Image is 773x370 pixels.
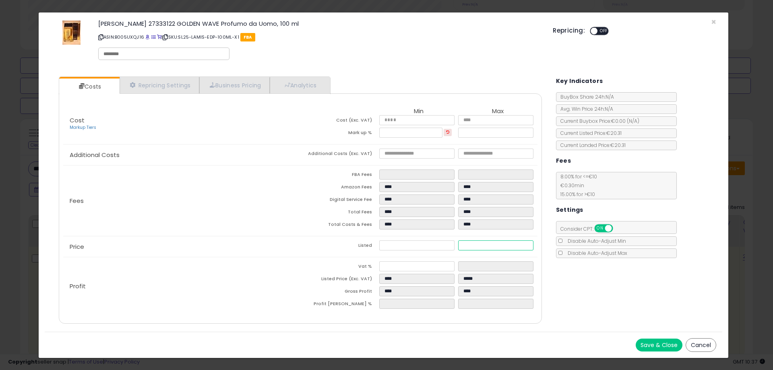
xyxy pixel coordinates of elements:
span: FBA [240,33,255,41]
a: All offer listings [151,34,156,40]
span: BuyBox Share 24h: N/A [556,93,614,100]
td: Additional Costs (Exc. VAT) [300,149,379,161]
td: Digital Service Fee [300,194,379,207]
p: Additional Costs [63,152,300,158]
span: OFF [612,225,624,232]
td: Gross Profit [300,286,379,299]
h5: Repricing: [553,27,585,34]
a: Repricing Settings [120,77,199,93]
span: Consider CPT: [556,225,624,232]
span: Current Buybox Price: [556,118,639,124]
th: Min [379,108,458,115]
p: Profit [63,283,300,289]
a: Your listing only [157,34,161,40]
h3: [PERSON_NAME] 27333122 GOLDEN WAVE Profumo da Uomo, 100 ml [98,21,541,27]
img: 510Vy6cF7NL._SL60_.jpg [62,21,81,45]
a: BuyBox page [145,34,150,40]
a: Markup Tiers [70,124,96,130]
span: ON [595,225,605,232]
p: Price [63,244,300,250]
a: Business Pricing [199,77,270,93]
th: Max [458,108,537,115]
a: Analytics [270,77,329,93]
td: Total Fees [300,207,379,219]
span: × [711,16,716,28]
button: Save & Close [636,339,682,351]
a: Costs [59,79,119,95]
button: Cancel [686,338,716,352]
span: OFF [597,28,610,35]
span: €0.00 [611,118,639,124]
span: Current Listed Price: €20.31 [556,130,622,136]
td: Cost (Exc. VAT) [300,115,379,128]
span: Disable Auto-Adjust Max [564,250,627,256]
h5: Fees [556,156,571,166]
p: ASIN: B005UXQJ16 | SKU: SL25-LAMIS-EDP-100ML-X1 [98,31,541,43]
td: Amazon Fees [300,182,379,194]
span: 8.00 % for <= €10 [556,173,597,198]
td: Vat % [300,261,379,274]
span: 15.00 % for > €10 [556,191,595,198]
td: Total Costs & Fees [300,219,379,232]
p: Fees [63,198,300,204]
h5: Key Indicators [556,76,603,86]
span: Disable Auto-Adjust Min [564,238,626,244]
span: ( N/A ) [627,118,639,124]
td: Listed Price (Exc. VAT) [300,274,379,286]
h5: Settings [556,205,583,215]
td: FBA Fees [300,169,379,182]
span: Current Landed Price: €20.31 [556,142,626,149]
td: Listed [300,240,379,253]
p: Cost [63,117,300,131]
td: Profit [PERSON_NAME] % [300,299,379,311]
td: Mark up % [300,128,379,140]
span: Avg. Win Price 24h: N/A [556,105,613,112]
span: €0.30 min [556,182,584,189]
